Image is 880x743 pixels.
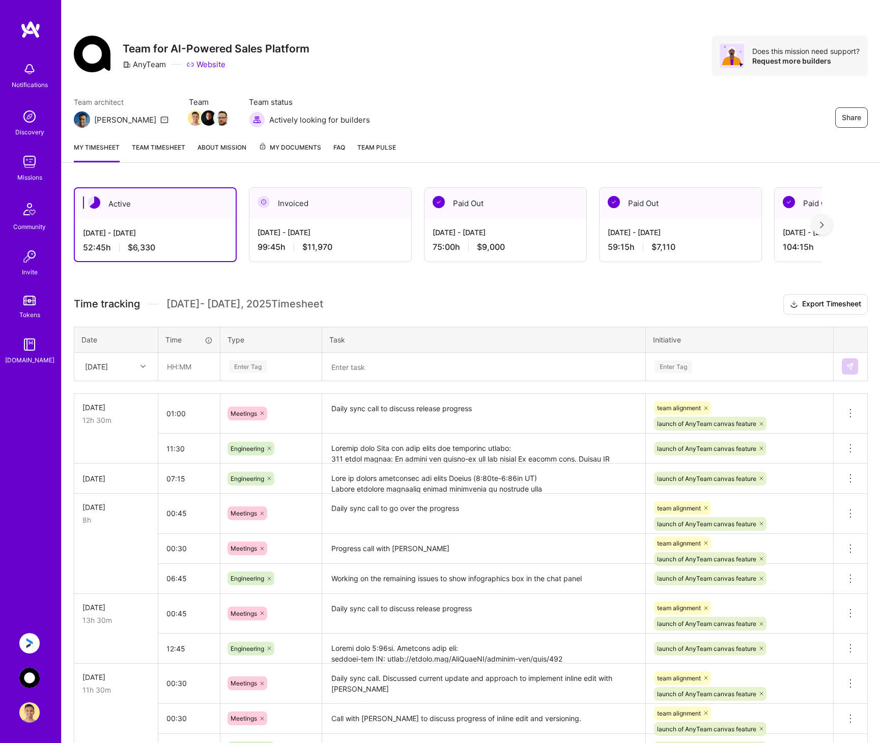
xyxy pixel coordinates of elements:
a: FAQ [333,142,345,162]
span: Meetings [231,679,257,687]
div: [PERSON_NAME] [94,115,156,125]
textarea: Daily sync call to go over the progress [323,495,644,533]
a: My timesheet [74,142,120,162]
span: launch of AnyTeam canvas feature [657,520,756,528]
div: [DATE] - [DATE] [433,227,578,238]
div: [DATE] [82,473,150,484]
div: Invite [22,267,38,277]
i: icon Chevron [140,364,146,369]
span: Share [842,112,861,123]
a: Team timesheet [132,142,185,162]
input: HH:MM [158,535,220,562]
div: [DATE] [85,361,108,372]
a: Website [186,59,225,70]
div: 59:15 h [608,242,753,252]
span: launch of AnyTeam canvas feature [657,445,756,452]
span: [DATE] - [DATE] , 2025 Timesheet [166,298,323,310]
div: 8h [82,515,150,525]
img: AnyTeam: Team for AI-Powered Sales Platform [19,668,40,688]
span: $9,000 [477,242,505,252]
span: launch of AnyTeam canvas feature [657,690,756,698]
div: [DATE] [82,672,150,682]
img: bell [19,59,40,79]
span: team alignment [657,539,701,547]
th: Task [322,327,646,352]
div: [DATE] - [DATE] [258,227,403,238]
i: icon CompanyGray [123,61,131,69]
span: Meetings [231,715,257,722]
div: Missions [17,172,42,183]
span: launch of AnyTeam canvas feature [657,420,756,427]
a: My Documents [259,142,321,162]
img: Team Member Avatar [201,110,216,126]
a: User Avatar [17,702,42,723]
span: Engineering [231,645,264,652]
img: User Avatar [19,702,40,723]
textarea: Loremip dolo Sita con adip elits doe temporinc utlabo: 311 etdol magnaa: En admini ven quisno-ex ... [323,435,644,463]
span: Time tracking [74,298,140,310]
img: Team Member Avatar [214,110,230,126]
div: Notifications [12,79,48,90]
span: Meetings [231,410,257,417]
th: Type [220,327,322,352]
span: launch of AnyTeam canvas feature [657,645,756,652]
div: [DATE] - [DATE] [83,227,228,238]
div: [DATE] [82,402,150,413]
input: HH:MM [158,565,220,592]
input: HH:MM [158,435,220,462]
img: guide book [19,334,40,355]
a: AnyTeam: Team for AI-Powered Sales Platform [17,668,42,688]
input: HH:MM [158,705,220,732]
span: launch of AnyTeam canvas feature [657,555,756,563]
img: Actively looking for builders [249,111,265,128]
a: Team Pulse [357,142,396,162]
div: 99:45 h [258,242,403,252]
img: Anguleris: BIMsmart AI MVP [19,633,40,653]
div: AnyTeam [123,59,166,70]
img: Company Logo [74,36,110,72]
i: icon Download [790,299,798,310]
th: Date [74,327,158,352]
div: Paid Out [424,188,586,219]
div: 75:00 h [433,242,578,252]
textarea: Call with [PERSON_NAME] to discuss progress of inline edit and versioning. [323,705,644,733]
div: Discovery [15,127,44,137]
img: discovery [19,106,40,127]
span: launch of AnyTeam canvas feature [657,475,756,482]
span: Engineering [231,475,264,482]
span: team alignment [657,674,701,682]
a: Team Member Avatar [215,109,229,127]
a: Anguleris: BIMsmart AI MVP [17,633,42,653]
textarea: Progress call with [PERSON_NAME] [323,535,644,563]
div: [DOMAIN_NAME] [5,355,54,365]
div: 52:45 h [83,242,228,253]
div: 12h 30m [82,415,150,425]
img: Invite [19,246,40,267]
a: About Mission [197,142,246,162]
span: Team Pulse [357,144,396,151]
span: Meetings [231,545,257,552]
div: Enter Tag [229,359,267,375]
img: Submit [846,362,854,370]
span: team alignment [657,404,701,412]
div: Time [165,334,213,345]
input: HH:MM [159,353,219,380]
div: Does this mission need support? [752,46,860,56]
span: team alignment [657,504,701,512]
textarea: Working on the remaining issues to show infographics box in the chat panel [323,565,644,593]
i: icon Mail [160,116,168,124]
button: Share [835,107,868,128]
span: Team [189,97,229,107]
img: Paid Out [608,196,620,208]
img: tokens [23,296,36,305]
div: 11h 30m [82,684,150,695]
input: HH:MM [158,670,220,697]
div: Tokens [19,309,40,320]
div: 13h 30m [82,615,150,625]
textarea: Daily sync call to discuss release progress [323,395,644,433]
input: HH:MM [158,500,220,527]
button: Export Timesheet [783,294,868,315]
span: team alignment [657,604,701,612]
div: [DATE] [82,602,150,613]
span: Team status [249,97,370,107]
